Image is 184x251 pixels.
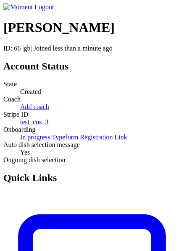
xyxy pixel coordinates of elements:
[3,172,181,184] h2: Quick Links
[3,20,181,35] h1: [PERSON_NAME]
[3,3,33,11] img: Moment
[3,61,181,72] h2: Account Status
[20,149,30,156] span: Yes
[20,118,49,125] a: test_cus_3
[20,103,49,110] a: Add coach
[24,45,31,52] span: gb
[3,141,181,149] dt: Auto dish selection message
[20,88,41,95] span: Created
[20,134,50,141] a: In progress
[50,134,52,141] span: ·
[3,111,181,118] dt: Stripe ID
[3,126,181,134] dt: Onboarding
[3,45,181,52] p: ID: 66 | | Joined less than a minute ago
[3,96,181,103] dt: Coach
[34,3,54,11] a: Logout
[3,156,181,164] dt: Ongoing dish selection
[52,134,127,141] a: Typeform Registration Link
[3,80,181,88] dt: State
